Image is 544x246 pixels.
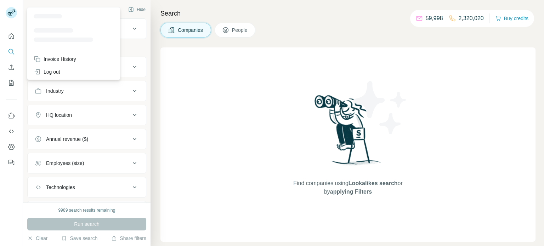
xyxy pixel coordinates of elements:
span: People [232,27,248,34]
button: HQ location [28,107,146,124]
button: Hide [123,4,151,15]
button: Industry [28,82,146,99]
button: Buy credits [495,13,528,23]
div: Annual revenue ($) [46,136,88,143]
div: New search [27,6,50,13]
button: Save search [61,235,97,242]
button: Use Surfe API [6,125,17,138]
span: Lookalikes search [348,180,398,186]
button: Use Surfe on LinkedIn [6,109,17,122]
p: 2,320,020 [459,14,484,23]
button: Quick start [6,30,17,42]
button: Share filters [111,235,146,242]
div: Technologies [46,184,75,191]
button: Search [6,45,17,58]
img: Surfe Illustration - Woman searching with binoculars [311,93,385,172]
button: Technologies [28,179,146,196]
button: Annual revenue ($) [28,131,146,148]
button: Employees (size) [28,155,146,172]
div: Industry [46,87,64,95]
span: Companies [178,27,204,34]
div: 9989 search results remaining [58,207,115,213]
span: applying Filters [330,189,372,195]
button: My lists [6,76,17,89]
span: Find companies using or by [291,179,404,196]
button: Feedback [6,156,17,169]
p: 59,998 [426,14,443,23]
h4: Search [160,8,535,18]
div: Log out [34,68,60,75]
button: Dashboard [6,141,17,153]
div: Invoice History [34,56,76,63]
button: Clear [27,235,47,242]
img: Surfe Illustration - Stars [348,76,412,139]
div: HQ location [46,111,72,119]
div: Employees (size) [46,160,84,167]
button: Enrich CSV [6,61,17,74]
